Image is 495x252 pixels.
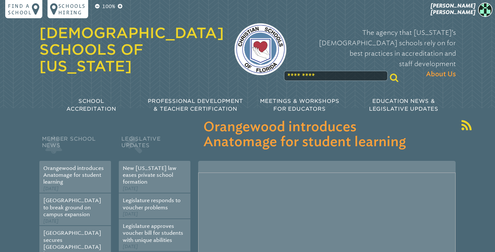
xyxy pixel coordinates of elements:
[203,120,450,150] h3: Orangewood introduces Anatomage for student learning
[478,3,492,17] img: 75409e00d6dd34a3986352673f9bb21f
[123,186,138,191] span: [DATE]
[101,3,117,10] p: 100%
[123,244,138,249] span: [DATE]
[58,3,86,16] p: Schools Hiring
[43,218,59,224] span: [DATE]
[123,223,183,243] a: Legislature approves voucher bill for students with unique abilities
[431,3,475,15] span: [PERSON_NAME] [PERSON_NAME]
[43,186,59,191] span: [DATE]
[8,3,32,16] p: Find a school
[66,98,116,112] span: School Accreditation
[123,197,181,210] a: Legislature responds to voucher problems
[148,98,243,112] span: Professional Development & Teacher Certification
[297,27,456,79] p: The agency that [US_STATE]’s [DEMOGRAPHIC_DATA] schools rely on for best practices in accreditati...
[123,211,138,217] span: [DATE]
[119,134,190,161] h2: Legislative Updates
[426,69,456,79] span: About Us
[39,24,224,75] a: [DEMOGRAPHIC_DATA] Schools of [US_STATE]
[369,98,438,112] span: Education News & Legislative Updates
[43,197,101,217] a: [GEOGRAPHIC_DATA] to break ground on campus expansion
[43,165,104,185] a: Orangewood introduces Anatomage for student learning
[260,98,339,112] span: Meetings & Workshops for Educators
[123,165,176,185] a: New [US_STATE] law eases private school formation
[234,23,286,75] img: csf-logo-web-colors.png
[39,134,111,161] h2: Member School News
